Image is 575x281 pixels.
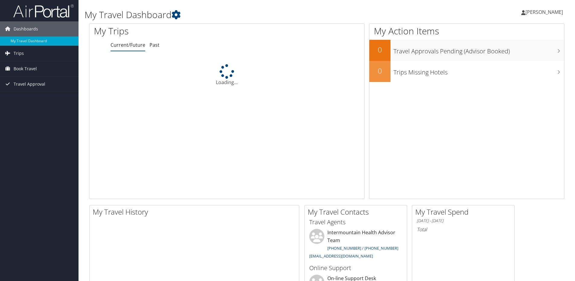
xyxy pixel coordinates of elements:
[13,4,74,18] img: airportal-logo.png
[14,61,37,76] span: Book Travel
[309,218,402,226] h3: Travel Agents
[394,44,564,55] h3: Travel Approvals Pending (Advisor Booked)
[14,21,38,36] span: Dashboards
[369,40,564,61] a: 0Travel Approvals Pending (Advisor Booked)
[521,3,569,21] a: [PERSON_NAME]
[14,77,45,92] span: Travel Approval
[417,218,510,224] h6: [DATE] - [DATE]
[93,207,299,217] h2: My Travel History
[308,207,407,217] h2: My Travel Contacts
[85,8,407,21] h1: My Travel Dashboard
[369,61,564,82] a: 0Trips Missing Hotels
[306,229,405,261] li: Intermountain Health Advisor Team
[369,45,390,55] h2: 0
[369,25,564,37] h1: My Action Items
[415,207,514,217] h2: My Travel Spend
[394,65,564,77] h3: Trips Missing Hotels
[111,42,145,48] a: Current/Future
[89,64,364,86] div: Loading...
[309,264,402,272] h3: Online Support
[149,42,159,48] a: Past
[369,66,390,76] h2: 0
[525,9,563,15] span: [PERSON_NAME]
[309,253,373,259] a: [EMAIL_ADDRESS][DOMAIN_NAME]
[327,245,398,251] a: [PHONE_NUMBER] / [PHONE_NUMBER]
[417,226,510,233] h6: Total
[14,46,24,61] span: Trips
[94,25,245,37] h1: My Trips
